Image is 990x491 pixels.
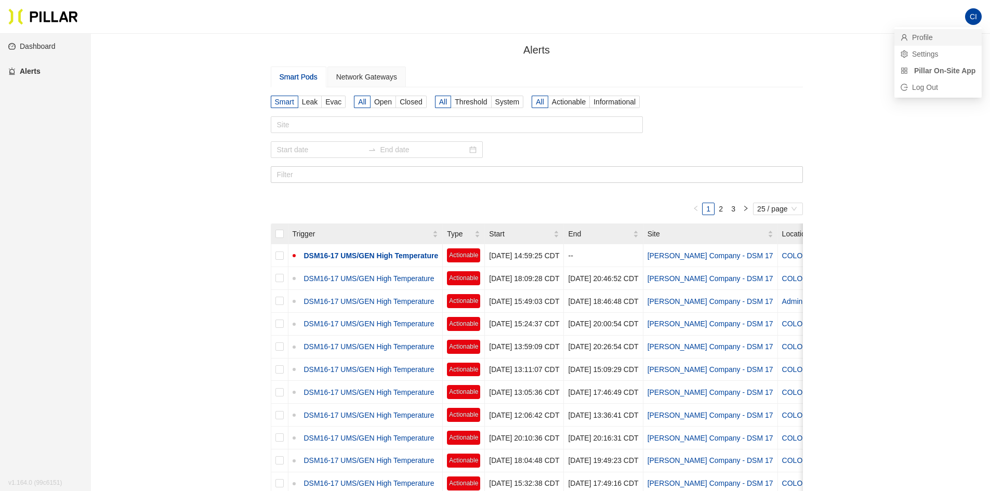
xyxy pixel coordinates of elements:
[564,313,643,336] td: [DATE] 20:00:54 CDT
[485,359,564,381] td: [DATE] 13:11:07 CDT
[740,203,752,215] li: Next Page
[495,98,520,106] span: System
[901,32,933,43] a: userProfile
[564,244,643,267] td: --
[8,67,41,75] a: alertAlerts
[901,65,975,76] a: appstore Pillar On-Site App
[648,365,773,374] a: [PERSON_NAME] Company - DSM 17
[693,205,699,211] span: left
[280,71,318,83] div: Smart Pods
[648,456,773,465] a: [PERSON_NAME] Company - DSM 17
[336,71,397,83] div: Network Gateways
[703,203,714,215] a: 1
[648,434,773,442] a: [PERSON_NAME] Company - DSM 17
[648,479,773,487] a: [PERSON_NAME] Company - DSM 17
[300,251,439,260] a: DSM16-17 UMS/GEN High Temperature
[728,203,739,215] a: 3
[690,203,702,215] li: Previous Page
[564,449,643,472] td: [DATE] 19:49:23 CDT
[485,404,564,427] td: [DATE] 12:06:42 CDT
[455,98,487,106] span: Threshold
[447,385,480,399] span: Actionable
[901,48,939,60] a: settingSettings
[489,228,553,240] span: Start
[447,454,480,468] span: Actionable
[300,341,434,352] a: DSM16-17 UMS/GEN High Temperature
[564,336,643,359] td: [DATE] 20:26:54 CDT
[648,388,773,396] a: [PERSON_NAME] Company - DSM 17
[648,297,773,306] a: [PERSON_NAME] Company - DSM 17
[8,42,56,50] a: dashboardDashboard
[8,8,78,25] img: Pillar Technologies
[325,98,341,106] span: Evac
[300,296,434,307] a: DSM16-17 UMS/GEN High Temperature
[782,434,830,442] a: COLO 1.2 LBT
[648,342,773,351] a: [PERSON_NAME] Company - DSM 17
[564,404,643,427] td: [DATE] 13:36:41 CDT
[358,98,366,106] span: All
[447,294,480,308] span: Actionable
[523,44,550,56] span: Alerts
[400,98,423,106] span: Closed
[447,317,480,331] span: Actionable
[782,274,830,283] a: COLO 1.2 LBP
[564,381,643,404] td: [DATE] 17:46:49 CDT
[293,228,433,240] span: Trigger
[715,203,727,215] a: 2
[782,320,830,328] a: COLO 1.4 LBT
[447,271,480,285] span: Actionable
[970,8,977,25] span: CI
[782,388,830,396] a: COLO 1.2 LBP
[300,477,434,489] a: DSM16-17 UMS/GEN High Temperature
[782,251,830,260] a: COLO 1.4 LBT
[300,364,434,375] a: DSM16-17 UMS/GEN High Temperature
[648,320,773,328] a: [PERSON_NAME] Company - DSM 17
[300,318,434,329] a: DSM16-17 UMS/GEN High Temperature
[374,98,392,106] span: Open
[782,297,838,306] a: Admin Generator
[727,203,740,215] li: 3
[439,98,447,106] span: All
[485,290,564,313] td: [DATE] 15:49:03 CDT
[782,365,830,374] a: COLO 1.4 LBT
[648,274,773,283] a: [PERSON_NAME] Company - DSM 17
[447,340,480,354] span: Actionable
[368,145,376,154] span: swap-right
[536,98,544,106] span: All
[271,166,803,183] input: Filter
[593,98,636,106] span: Informational
[690,203,702,215] button: left
[901,82,975,93] span: Log Out
[782,342,830,351] a: COLO 1.2 LBT
[300,387,434,398] a: DSM16-17 UMS/GEN High Temperature
[702,203,715,215] li: 1
[485,449,564,472] td: [DATE] 18:04:48 CDT
[277,144,364,155] input: Start date
[300,409,434,421] a: DSM16-17 UMS/GEN High Temperature
[757,203,798,215] span: 25 / page
[782,479,830,487] a: COLO 1.4 LBT
[485,267,564,290] td: [DATE] 18:09:28 CDT
[568,228,632,240] span: End
[447,408,480,422] span: Actionable
[648,411,773,419] a: [PERSON_NAME] Company - DSM 17
[485,381,564,404] td: [DATE] 13:05:36 CDT
[648,228,768,240] span: Site
[380,144,467,155] input: End date
[648,251,773,260] a: [PERSON_NAME] Company - DSM 17
[782,456,830,465] a: COLO 1.4 LBT
[485,427,564,449] td: [DATE] 20:10:36 CDT
[447,476,480,490] span: Actionable
[564,267,643,290] td: [DATE] 20:46:52 CDT
[447,248,480,262] span: Actionable
[564,427,643,449] td: [DATE] 20:16:31 CDT
[901,84,908,91] span: logout
[302,98,318,106] span: Leak
[447,363,480,377] span: Actionable
[564,359,643,381] td: [DATE] 15:09:29 CDT
[300,273,434,284] a: DSM16-17 UMS/GEN High Temperature
[300,455,434,466] a: DSM16-17 UMS/GEN High Temperature
[564,290,643,313] td: [DATE] 18:46:48 CDT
